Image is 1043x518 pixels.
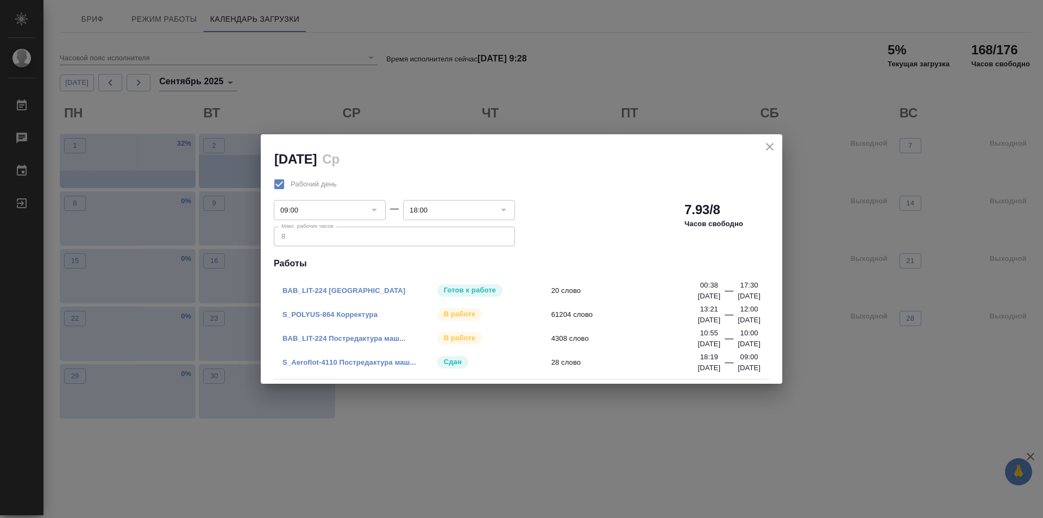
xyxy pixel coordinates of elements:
[738,339,761,350] p: [DATE]
[762,139,778,155] button: close
[282,286,405,295] a: BAB_LIT-224 [GEOGRAPHIC_DATA]
[740,304,758,315] p: 12:00
[725,332,733,350] div: —
[291,179,337,190] span: Рабочий день
[738,291,761,302] p: [DATE]
[684,201,720,219] h2: 7.93/8
[698,315,720,326] p: [DATE]
[698,339,720,350] p: [DATE]
[551,309,705,320] span: 61204 слово
[725,356,733,373] div: —
[444,309,475,320] p: В работе
[738,363,761,373] p: [DATE]
[740,280,758,291] p: 17:30
[282,334,405,342] a: BAB_LIT-224 Постредактура маш...
[444,285,496,296] p: Готов к работе
[444,357,462,367] p: Сдан
[282,310,378,319] a: S_POLYUS-864 Корректура
[551,285,705,296] span: 20 слово
[322,152,340,166] h2: Ср
[698,363,720,373] p: [DATE]
[274,152,317,166] h2: [DATE]
[282,358,416,366] a: S_Aeroflot-4110 Постредактура маш...
[684,219,743,229] p: Часов свободно
[390,202,399,215] div: —
[738,315,761,326] p: [DATE]
[700,328,718,339] p: 10:55
[740,328,758,339] p: 10:00
[551,333,705,344] span: 4308 слово
[725,308,733,326] div: —
[274,257,769,270] h4: Работы
[698,291,720,302] p: [DATE]
[725,284,733,302] div: —
[700,304,718,315] p: 13:21
[551,357,705,368] span: 28 слово
[444,333,475,344] p: В работе
[700,352,718,363] p: 18:19
[700,280,718,291] p: 00:38
[740,352,758,363] p: 09:00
